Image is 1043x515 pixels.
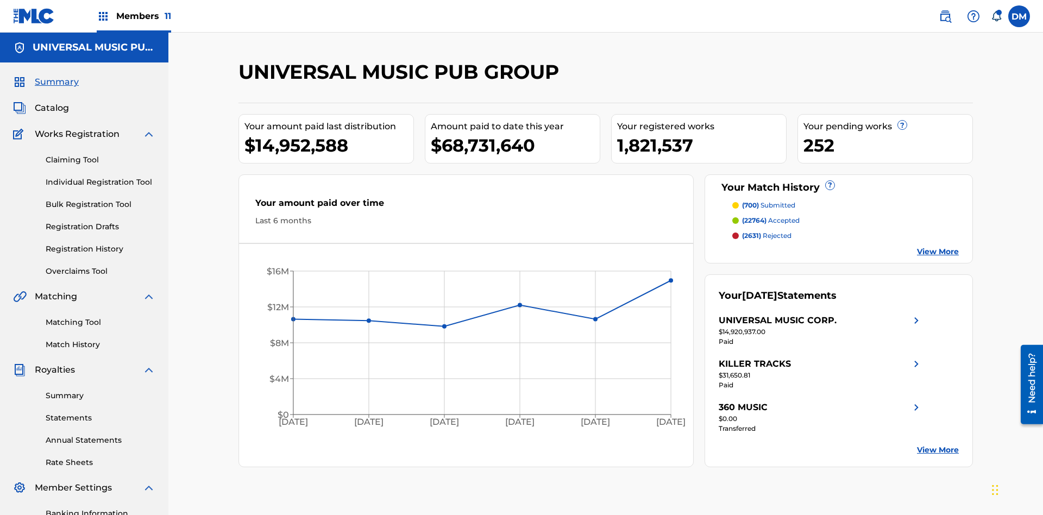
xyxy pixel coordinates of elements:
a: (22764) accepted [732,216,959,225]
img: Top Rightsholders [97,10,110,23]
tspan: $0 [278,410,289,420]
div: Notifications [991,11,1002,22]
tspan: [DATE] [657,417,686,428]
img: Summary [13,76,26,89]
tspan: $16M [267,266,289,277]
iframe: Chat Widget [989,463,1043,515]
span: Works Registration [35,128,120,141]
div: Your pending works [803,120,972,133]
h2: UNIVERSAL MUSIC PUB GROUP [238,60,564,84]
div: Drag [992,474,998,506]
span: Royalties [35,363,75,376]
div: KILLER TRACKS [719,357,791,370]
div: Your amount paid last distribution [244,120,413,133]
a: Summary [46,390,155,401]
a: View More [917,246,959,257]
a: Bulk Registration Tool [46,199,155,210]
a: SummarySummary [13,76,79,89]
div: Your amount paid over time [255,197,677,215]
tspan: $12M [267,302,289,312]
tspan: $4M [269,374,289,384]
div: Last 6 months [255,215,677,227]
span: ? [898,121,907,129]
a: (700) submitted [732,200,959,210]
a: Statements [46,412,155,424]
span: (22764) [742,216,766,224]
img: MLC Logo [13,8,55,24]
img: right chevron icon [910,357,923,370]
div: $0.00 [719,414,923,424]
a: Overclaims Tool [46,266,155,277]
img: right chevron icon [910,401,923,414]
div: Paid [719,337,923,347]
div: Your Match History [719,180,959,195]
img: Works Registration [13,128,27,141]
a: UNIVERSAL MUSIC CORP.right chevron icon$14,920,937.00Paid [719,314,923,347]
tspan: [DATE] [354,417,384,428]
a: Individual Registration Tool [46,177,155,188]
span: Member Settings [35,481,112,494]
a: Annual Statements [46,435,155,446]
div: Help [963,5,984,27]
div: Your registered works [617,120,786,133]
img: help [967,10,980,23]
img: Royalties [13,363,26,376]
tspan: [DATE] [581,417,610,428]
iframe: Resource Center [1013,341,1043,430]
p: submitted [742,200,795,210]
img: Catalog [13,102,26,115]
a: KILLER TRACKSright chevron icon$31,650.81Paid [719,357,923,390]
img: expand [142,363,155,376]
span: Matching [35,290,77,303]
div: UNIVERSAL MUSIC CORP. [719,314,837,327]
div: Your Statements [719,288,837,303]
a: Registration Drafts [46,221,155,233]
span: Catalog [35,102,69,115]
span: ? [826,181,834,190]
a: 360 MUSICright chevron icon$0.00Transferred [719,401,923,434]
a: Registration History [46,243,155,255]
div: $68,731,640 [431,133,600,158]
tspan: [DATE] [505,417,535,428]
span: Summary [35,76,79,89]
img: expand [142,290,155,303]
span: Members [116,10,171,22]
div: $14,920,937.00 [719,327,923,337]
div: 360 MUSIC [719,401,768,414]
a: Public Search [934,5,956,27]
div: $14,952,588 [244,133,413,158]
a: CatalogCatalog [13,102,69,115]
a: (2631) rejected [732,231,959,241]
h5: UNIVERSAL MUSIC PUB GROUP [33,41,155,54]
img: Member Settings [13,481,26,494]
a: View More [917,444,959,456]
div: Transferred [719,424,923,434]
p: accepted [742,216,800,225]
img: Accounts [13,41,26,54]
span: (2631) [742,231,761,240]
div: Amount paid to date this year [431,120,600,133]
span: [DATE] [742,290,777,302]
img: search [939,10,952,23]
div: 252 [803,133,972,158]
tspan: [DATE] [430,417,459,428]
img: right chevron icon [910,314,923,327]
div: Paid [719,380,923,390]
span: 11 [165,11,171,21]
div: $31,650.81 [719,370,923,380]
a: Matching Tool [46,317,155,328]
tspan: [DATE] [279,417,308,428]
img: Matching [13,290,27,303]
span: (700) [742,201,759,209]
div: User Menu [1008,5,1030,27]
a: Match History [46,339,155,350]
a: Claiming Tool [46,154,155,166]
p: rejected [742,231,791,241]
tspan: $8M [270,338,289,348]
img: expand [142,128,155,141]
div: 1,821,537 [617,133,786,158]
a: Rate Sheets [46,457,155,468]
